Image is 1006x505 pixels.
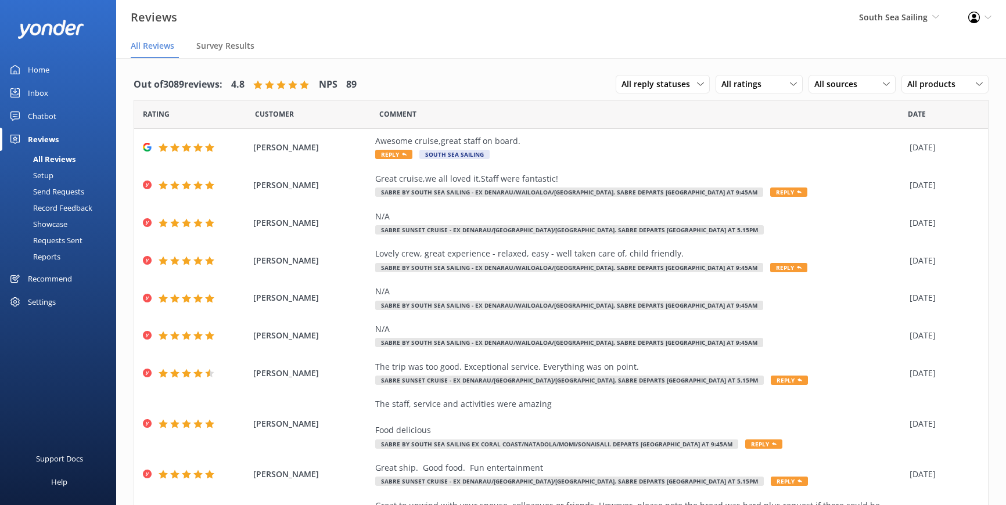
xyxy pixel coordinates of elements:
[419,150,490,159] span: South Sea Sailing
[375,187,763,197] span: SABRE by South Sea Sailing - ex Denarau/Wailoaloa/[GEOGRAPHIC_DATA]. Sabre Departs [GEOGRAPHIC_DA...
[908,109,926,120] span: Date
[375,323,904,336] div: N/A
[253,329,369,342] span: [PERSON_NAME]
[7,183,116,200] a: Send Requests
[375,225,764,235] span: Sabre Sunset Cruise - ex Denarau/[GEOGRAPHIC_DATA]/[GEOGRAPHIC_DATA]. Sabre Departs [GEOGRAPHIC_D...
[7,248,116,265] a: Reports
[319,77,337,92] h4: NPS
[7,232,82,248] div: Requests Sent
[28,81,48,104] div: Inbox
[375,263,763,272] span: SABRE by South Sea Sailing - ex Denarau/Wailoaloa/[GEOGRAPHIC_DATA]. Sabre Departs [GEOGRAPHIC_DA...
[7,183,84,200] div: Send Requests
[253,217,369,229] span: [PERSON_NAME]
[859,12,928,23] span: South Sea Sailing
[131,8,177,27] h3: Reviews
[28,58,49,81] div: Home
[910,468,973,481] div: [DATE]
[379,109,416,120] span: Question
[745,439,782,449] span: Reply
[375,398,904,437] div: The staff, service and activities were amazing Food delicious
[375,247,904,260] div: Lovely crew, great experience - relaxed, easy - well taken care of, child friendly.
[910,254,973,267] div: [DATE]
[7,200,92,216] div: Record Feedback
[375,376,764,385] span: Sabre Sunset Cruise - ex Denarau/[GEOGRAPHIC_DATA]/[GEOGRAPHIC_DATA]. Sabre Departs [GEOGRAPHIC_D...
[910,141,973,154] div: [DATE]
[253,367,369,380] span: [PERSON_NAME]
[375,360,904,373] div: The trip was too good. Exceptional service. Everything was on point.
[131,40,174,52] span: All Reviews
[28,267,72,290] div: Recommend
[721,78,768,91] span: All ratings
[375,210,904,223] div: N/A
[253,254,369,267] span: [PERSON_NAME]
[134,77,222,92] h4: Out of 3089 reviews:
[28,290,56,313] div: Settings
[7,167,53,183] div: Setup
[7,151,116,167] a: All Reviews
[375,338,763,347] span: SABRE by South Sea Sailing - ex Denarau/Wailoaloa/[GEOGRAPHIC_DATA]. Sabre Departs [GEOGRAPHIC_DA...
[7,151,76,167] div: All Reviews
[51,470,67,493] div: Help
[7,216,67,232] div: Showcase
[253,468,369,481] span: [PERSON_NAME]
[907,78,962,91] span: All products
[231,77,245,92] h4: 4.8
[771,376,808,385] span: Reply
[143,109,170,120] span: Date
[375,461,904,474] div: Great ship. Good food. Fun entertainment
[253,291,369,304] span: [PERSON_NAME]
[7,200,116,216] a: Record Feedback
[910,367,973,380] div: [DATE]
[36,447,83,470] div: Support Docs
[375,301,763,310] span: SABRE by South Sea Sailing - ex Denarau/Wailoaloa/[GEOGRAPHIC_DATA]. Sabre Departs [GEOGRAPHIC_DA...
[910,329,973,342] div: [DATE]
[28,128,59,151] div: Reviews
[770,187,807,197] span: Reply
[375,150,412,159] span: Reply
[910,291,973,304] div: [DATE]
[17,20,84,39] img: yonder-white-logo.png
[375,135,904,147] div: Awesome cruise,great staff on board.
[621,78,697,91] span: All reply statuses
[7,216,116,232] a: Showcase
[28,104,56,128] div: Chatbot
[770,263,807,272] span: Reply
[253,141,369,154] span: [PERSON_NAME]
[7,248,60,265] div: Reports
[253,179,369,192] span: [PERSON_NAME]
[375,477,764,486] span: Sabre Sunset Cruise - ex Denarau/[GEOGRAPHIC_DATA]/[GEOGRAPHIC_DATA]. Sabre Departs [GEOGRAPHIC_D...
[255,109,294,120] span: Date
[910,417,973,430] div: [DATE]
[7,232,116,248] a: Requests Sent
[910,179,973,192] div: [DATE]
[375,285,904,298] div: N/A
[253,417,369,430] span: [PERSON_NAME]
[7,167,116,183] a: Setup
[375,439,738,449] span: SABRE by South Sea Sailing ex Coral Coast/Natadola/Momi/Sonaisali. Departs [GEOGRAPHIC_DATA] at 9...
[771,477,808,486] span: Reply
[375,172,904,185] div: Great cruise,we all loved it.Staff were fantastic!
[196,40,254,52] span: Survey Results
[910,217,973,229] div: [DATE]
[346,77,357,92] h4: 89
[814,78,864,91] span: All sources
